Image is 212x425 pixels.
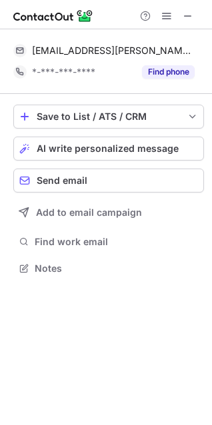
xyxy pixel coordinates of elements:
span: Find work email [35,236,199,248]
img: ContactOut v5.3.10 [13,8,93,24]
button: AI write personalized message [13,137,204,161]
span: Send email [37,175,87,186]
button: Reveal Button [142,65,195,79]
button: save-profile-one-click [13,105,204,129]
span: Notes [35,262,199,274]
div: Save to List / ATS / CRM [37,111,181,122]
span: Add to email campaign [36,207,142,218]
button: Notes [13,259,204,278]
button: Add to email campaign [13,201,204,224]
button: Find work email [13,232,204,251]
span: [EMAIL_ADDRESS][PERSON_NAME][DOMAIN_NAME] [32,45,195,57]
button: Send email [13,169,204,193]
span: AI write personalized message [37,143,179,154]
